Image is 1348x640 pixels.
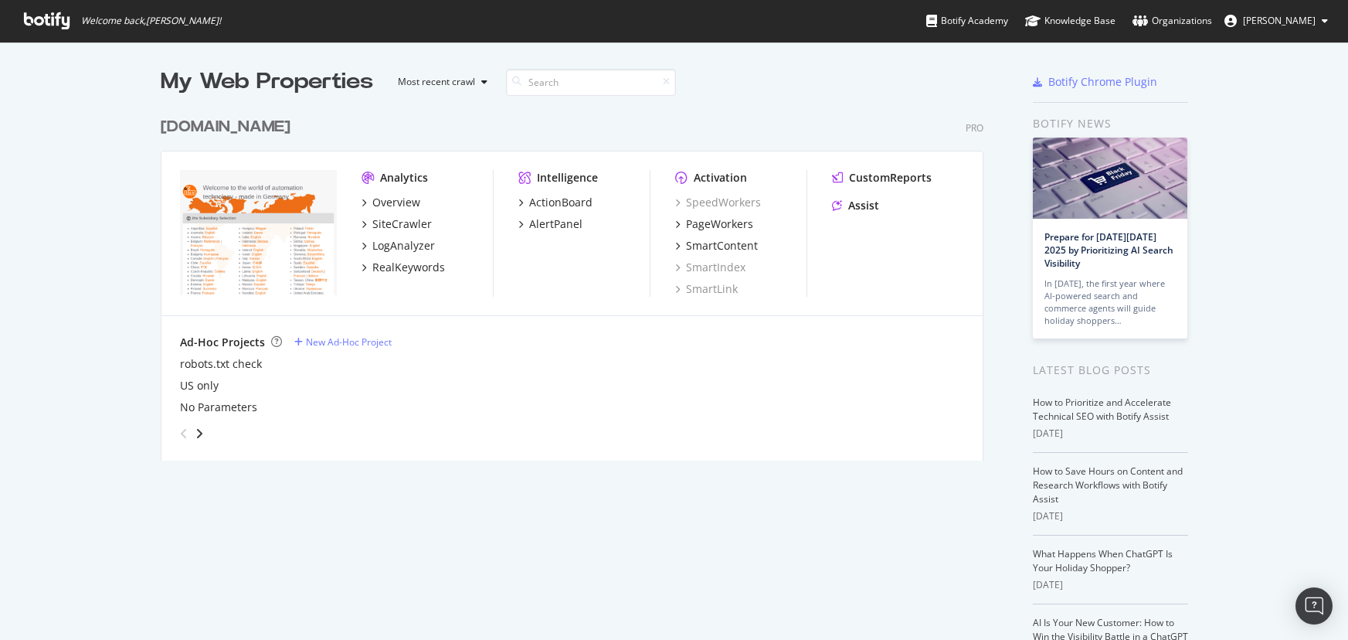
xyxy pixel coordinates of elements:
div: SmartContent [686,238,758,254]
div: [DATE] [1033,509,1188,523]
div: angle-right [194,426,205,441]
div: Pro [966,121,983,134]
a: Prepare for [DATE][DATE] 2025 by Prioritizing AI Search Visibility [1044,230,1173,270]
a: How to Save Hours on Content and Research Workflows with Botify Assist [1033,465,1183,506]
a: SmartContent [675,238,758,254]
div: Assist [848,198,879,213]
div: Botify Academy [926,13,1008,29]
a: LogAnalyzer [362,238,435,254]
div: ActionBoard [529,195,593,210]
img: Prepare for Black Friday 2025 by Prioritizing AI Search Visibility [1033,138,1187,219]
div: New Ad-Hoc Project [306,335,392,349]
div: My Web Properties [161,66,373,97]
div: [DATE] [1033,578,1188,592]
a: CustomReports [832,170,932,186]
button: [PERSON_NAME] [1212,9,1340,33]
input: Search [506,69,676,96]
div: Botify news [1033,115,1188,132]
div: SiteCrawler [372,216,432,232]
div: CustomReports [849,170,932,186]
div: PageWorkers [686,216,753,232]
img: www.IFM.com [180,170,337,295]
div: [DOMAIN_NAME] [161,116,290,138]
a: SmartIndex [675,260,745,275]
div: Botify Chrome Plugin [1048,74,1157,90]
a: Assist [832,198,879,213]
a: Overview [362,195,420,210]
a: robots.txt check [180,356,262,372]
div: Intelligence [537,170,598,186]
a: What Happens When ChatGPT Is Your Holiday Shopper? [1033,547,1173,574]
button: Most recent crawl [385,70,494,94]
a: US only [180,378,219,393]
div: LogAnalyzer [372,238,435,254]
a: SmartLink [675,281,738,297]
div: grid [161,97,996,461]
span: Welcome back, [PERSON_NAME] ! [81,15,221,27]
a: Botify Chrome Plugin [1033,74,1157,90]
div: Open Intercom Messenger [1295,587,1333,625]
div: AlertPanel [529,216,582,232]
a: AlertPanel [518,216,582,232]
a: How to Prioritize and Accelerate Technical SEO with Botify Assist [1033,396,1171,423]
a: [DOMAIN_NAME] [161,116,297,138]
div: Organizations [1132,13,1212,29]
div: [DATE] [1033,427,1188,441]
a: ActionBoard [518,195,593,210]
a: SiteCrawler [362,216,432,232]
a: PageWorkers [675,216,753,232]
div: Ad-Hoc Projects [180,335,265,350]
div: Most recent crawl [398,77,475,87]
a: RealKeywords [362,260,445,275]
div: In [DATE], the first year where AI-powered search and commerce agents will guide holiday shoppers… [1044,277,1176,327]
div: RealKeywords [372,260,445,275]
a: SpeedWorkers [675,195,761,210]
div: angle-left [174,421,194,446]
a: New Ad-Hoc Project [294,335,392,349]
a: No Parameters [180,400,257,415]
div: Activation [694,170,747,186]
div: Latest Blog Posts [1033,362,1188,379]
span: Jack Firneno [1243,14,1316,27]
div: Overview [372,195,420,210]
div: Knowledge Base [1025,13,1115,29]
div: Analytics [380,170,428,186]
